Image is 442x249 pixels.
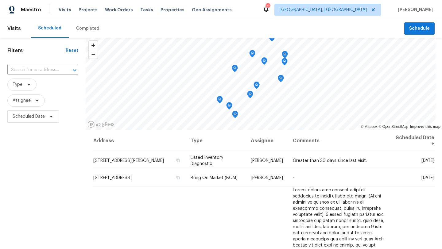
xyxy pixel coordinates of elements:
a: Improve this map [410,124,440,129]
div: Map marker [217,96,223,105]
span: [PERSON_NAME] [251,176,283,180]
span: Listed Inventory Diagnostic [191,155,223,166]
th: Assignee [246,130,288,152]
span: Geo Assignments [192,7,232,13]
span: Visits [59,7,71,13]
canvas: Map [86,38,436,130]
div: Map marker [281,58,288,67]
div: Reset [66,48,78,54]
div: Map marker [226,102,232,112]
a: Mapbox homepage [87,121,114,128]
span: [GEOGRAPHIC_DATA], [GEOGRAPHIC_DATA] [280,7,367,13]
div: Map marker [261,57,267,67]
div: Map marker [232,111,238,120]
span: Type [13,82,22,88]
span: [PERSON_NAME] [396,7,433,13]
span: Work Orders [105,7,133,13]
button: Open [70,66,79,75]
span: Scheduled Date [13,113,45,120]
th: Address [93,130,186,152]
button: Copy Address [175,158,181,163]
span: Schedule [409,25,430,33]
button: Zoom out [89,50,98,59]
span: Assignee [13,98,31,104]
span: [PERSON_NAME] [251,159,283,163]
span: - [293,176,294,180]
span: [DATE] [421,176,434,180]
th: Comments [288,130,390,152]
div: Map marker [232,65,238,74]
span: Properties [161,7,184,13]
a: OpenStreetMap [378,124,408,129]
input: Search for an address... [7,65,61,75]
div: Map marker [249,50,255,59]
h1: Filters [7,48,66,54]
div: Map marker [254,82,260,91]
button: Copy Address [175,175,181,180]
span: [STREET_ADDRESS][PERSON_NAME] [93,159,164,163]
button: Schedule [404,22,435,35]
th: Scheduled Date ↑ [390,130,435,152]
div: 1 [266,4,270,10]
div: Map marker [269,34,275,44]
th: Type [186,130,246,152]
div: Map marker [282,51,288,60]
span: [STREET_ADDRESS] [93,176,132,180]
a: Mapbox [361,124,378,129]
span: Bring On Market (BOM) [191,176,238,180]
div: Map marker [247,91,253,100]
div: Map marker [278,75,284,84]
span: Visits [7,22,21,35]
span: Tasks [140,8,153,12]
span: [DATE] [421,159,434,163]
span: Maestro [21,7,41,13]
span: Greater than 30 days since last visit. [293,159,367,163]
div: Scheduled [38,25,61,31]
div: Completed [76,25,99,32]
span: Projects [79,7,98,13]
button: Zoom in [89,41,98,50]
